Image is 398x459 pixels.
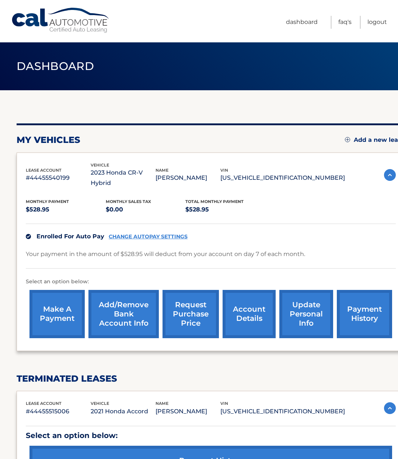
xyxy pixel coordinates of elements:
p: [PERSON_NAME] [156,406,220,417]
span: vehicle [91,162,109,168]
img: accordion-active.svg [384,402,396,414]
p: Select an option below: [26,429,396,442]
a: Logout [367,16,387,29]
span: lease account [26,168,62,173]
a: Add/Remove bank account info [88,290,159,338]
a: request purchase price [163,290,219,338]
p: 2021 Honda Accord [91,406,156,417]
span: name [156,401,168,406]
p: [PERSON_NAME] [156,173,220,183]
span: lease account [26,401,62,406]
h2: my vehicles [17,134,80,146]
a: payment history [337,290,392,338]
p: #44455515006 [26,406,91,417]
span: Total Monthly Payment [185,199,244,204]
span: name [156,168,168,173]
span: Monthly Payment [26,199,69,204]
p: $528.95 [185,204,265,215]
a: update personal info [279,290,333,338]
a: CHANGE AUTOPAY SETTINGS [109,234,188,240]
span: vin [220,401,228,406]
p: #44455540199 [26,173,91,183]
span: Dashboard [17,59,94,73]
a: FAQ's [338,16,352,29]
p: 2023 Honda CR-V Hybrid [91,168,156,188]
a: make a payment [29,290,85,338]
p: Your payment in the amount of $528.95 will deduct from your account on day 7 of each month. [26,249,305,259]
span: vehicle [91,401,109,406]
img: accordion-active.svg [384,169,396,181]
span: vin [220,168,228,173]
img: add.svg [345,137,350,142]
p: $528.95 [26,204,106,215]
p: $0.00 [106,204,186,215]
p: [US_VEHICLE_IDENTIFICATION_NUMBER] [220,406,345,417]
a: account details [223,290,276,338]
a: Dashboard [286,16,318,29]
span: Monthly sales Tax [106,199,151,204]
img: check.svg [26,234,31,239]
a: Cal Automotive [11,7,111,34]
p: Select an option below: [26,277,396,286]
p: [US_VEHICLE_IDENTIFICATION_NUMBER] [220,173,345,183]
span: Enrolled For Auto Pay [36,233,104,240]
